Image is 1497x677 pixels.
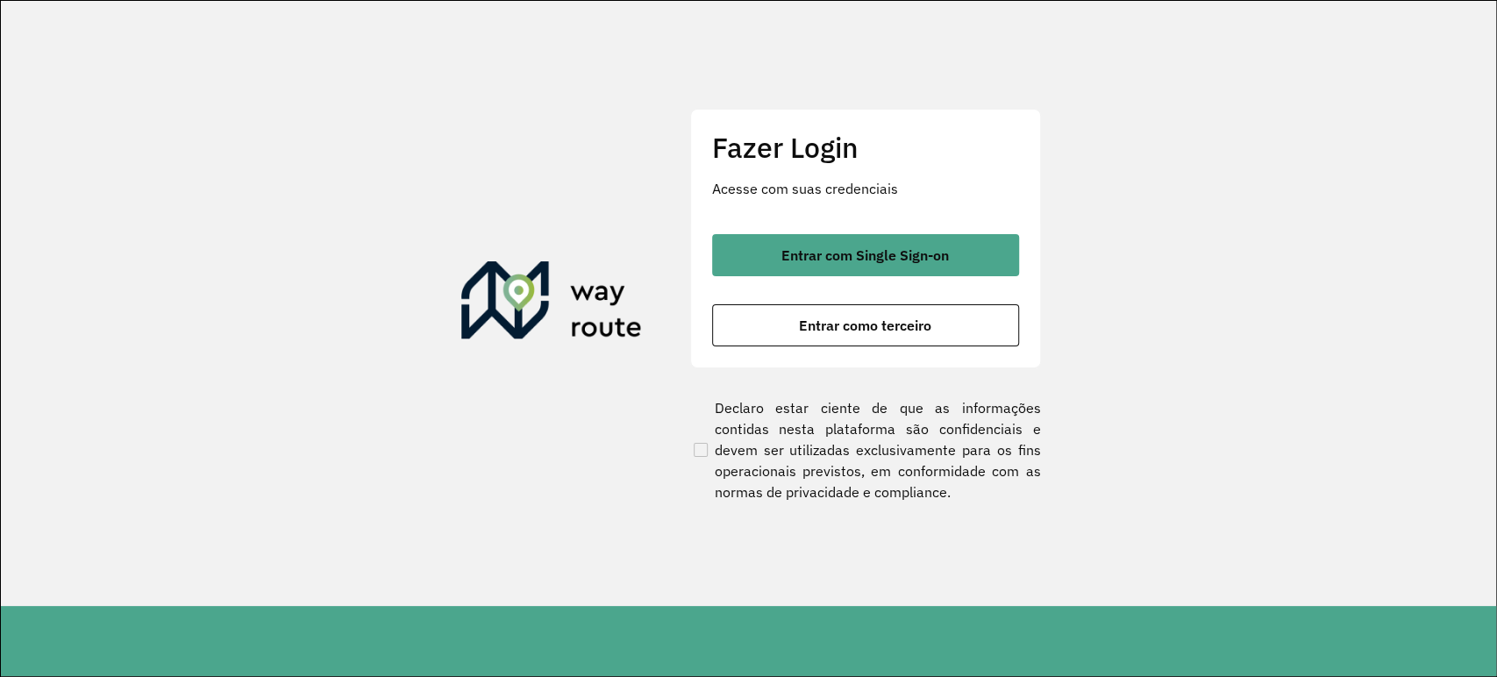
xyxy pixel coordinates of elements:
[461,261,642,346] img: Roteirizador AmbevTech
[712,131,1019,164] h2: Fazer Login
[781,248,949,262] span: Entrar com Single Sign-on
[799,318,931,332] span: Entrar como terceiro
[690,397,1041,502] label: Declaro estar ciente de que as informações contidas nesta plataforma são confidenciais e devem se...
[712,234,1019,276] button: button
[712,304,1019,346] button: button
[712,178,1019,199] p: Acesse com suas credenciais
